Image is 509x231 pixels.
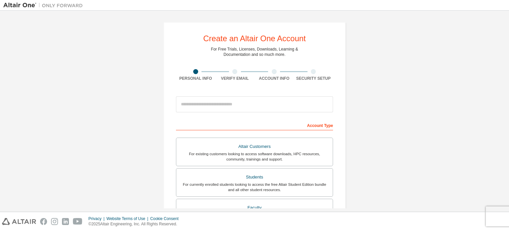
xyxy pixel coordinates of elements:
img: facebook.svg [40,218,47,225]
img: altair_logo.svg [2,218,36,225]
img: instagram.svg [51,218,58,225]
div: For Free Trials, Licenses, Downloads, Learning & Documentation and so much more. [211,47,298,57]
img: youtube.svg [73,218,83,225]
div: Faculty [180,203,329,212]
div: Cookie Consent [150,216,182,221]
div: Account Info [254,76,294,81]
div: Personal Info [176,76,215,81]
img: linkedin.svg [62,218,69,225]
div: Privacy [88,216,106,221]
div: Website Terms of Use [106,216,150,221]
img: Altair One [3,2,86,9]
div: Create an Altair One Account [203,35,306,43]
div: Students [180,173,329,182]
div: Account Type [176,120,333,130]
div: For existing customers looking to access software downloads, HPC resources, community, trainings ... [180,151,329,162]
div: Security Setup [294,76,333,81]
div: Verify Email [215,76,255,81]
p: © 2025 Altair Engineering, Inc. All Rights Reserved. [88,221,183,227]
div: Altair Customers [180,142,329,151]
div: For currently enrolled students looking to access the free Altair Student Edition bundle and all ... [180,182,329,192]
